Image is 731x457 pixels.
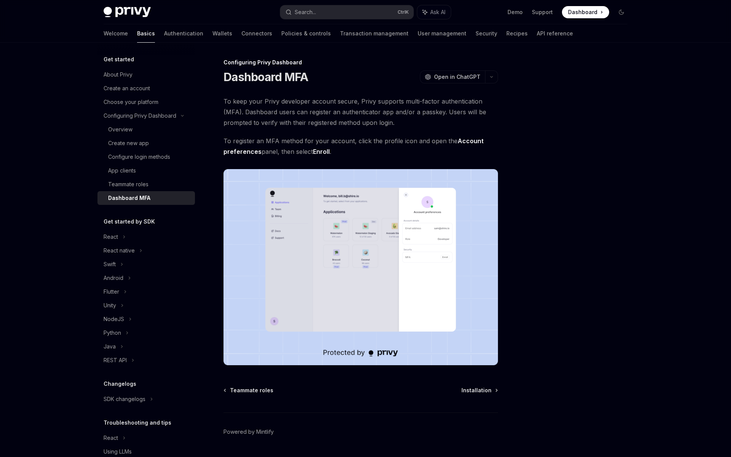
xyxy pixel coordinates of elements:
[97,150,195,164] a: Configure login methods
[397,9,409,15] span: Ctrl K
[108,180,148,189] div: Teammate roles
[223,136,498,157] span: To register an MFA method for your account, click the profile icon and open the panel, then select .
[506,24,528,43] a: Recipes
[430,8,445,16] span: Ask AI
[104,301,116,310] div: Unity
[97,95,195,109] a: Choose your platform
[104,315,124,324] div: NodeJS
[104,7,151,18] img: dark logo
[241,24,272,43] a: Connectors
[223,59,498,66] div: Configuring Privy Dashboard
[97,191,195,205] a: Dashboard MFA
[104,111,176,120] div: Configuring Privy Dashboard
[420,70,485,83] button: Open in ChatGPT
[104,433,118,443] div: React
[417,5,451,19] button: Ask AI
[223,96,498,128] span: To keep your Privy developer account secure, Privy supports multi-factor authentication (MFA). Da...
[295,8,316,17] div: Search...
[223,70,308,84] h1: Dashboard MFA
[230,387,273,394] span: Teammate roles
[476,24,497,43] a: Security
[508,8,523,16] a: Demo
[434,73,480,81] span: Open in ChatGPT
[104,328,121,337] div: Python
[562,6,609,18] a: Dashboard
[313,148,330,155] strong: Enroll
[104,97,158,107] div: Choose your platform
[104,342,116,351] div: Java
[532,8,553,16] a: Support
[223,428,274,436] a: Powered by Mintlify
[280,5,413,19] button: Search...CtrlK
[108,166,136,175] div: App clients
[223,169,498,365] img: images/dashboard-mfa-1.png
[97,136,195,150] a: Create new app
[461,387,497,394] a: Installation
[108,125,132,134] div: Overview
[615,6,627,18] button: Toggle dark mode
[104,447,132,456] div: Using LLMs
[104,287,119,296] div: Flutter
[104,70,132,79] div: About Privy
[164,24,203,43] a: Authentication
[568,8,597,16] span: Dashboard
[97,164,195,177] a: App clients
[281,24,331,43] a: Policies & controls
[104,418,171,427] h5: Troubleshooting and tips
[104,260,116,269] div: Swift
[104,356,127,365] div: REST API
[418,24,466,43] a: User management
[104,395,145,404] div: SDK changelogs
[104,55,134,64] h5: Get started
[104,24,128,43] a: Welcome
[108,152,170,161] div: Configure login methods
[108,193,150,203] div: Dashboard MFA
[104,379,136,388] h5: Changelogs
[97,81,195,95] a: Create an account
[104,246,135,255] div: React native
[537,24,573,43] a: API reference
[104,84,150,93] div: Create an account
[224,387,273,394] a: Teammate roles
[97,68,195,81] a: About Privy
[104,232,118,241] div: React
[108,139,149,148] div: Create new app
[97,123,195,136] a: Overview
[212,24,232,43] a: Wallets
[104,273,123,283] div: Android
[461,387,492,394] span: Installation
[340,24,409,43] a: Transaction management
[97,177,195,191] a: Teammate roles
[137,24,155,43] a: Basics
[104,217,155,226] h5: Get started by SDK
